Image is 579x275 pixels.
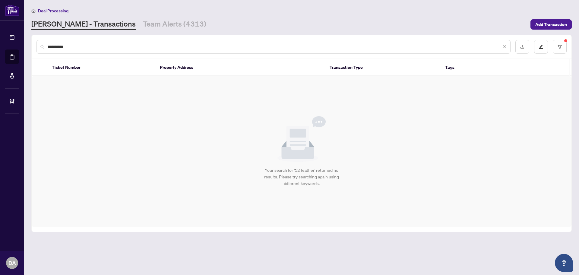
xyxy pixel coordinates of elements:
span: Add Transaction [535,20,567,29]
th: Ticket Number [47,59,155,76]
button: filter [553,40,567,54]
a: Team Alerts (4313) [143,19,206,30]
span: download [520,45,524,49]
span: Deal Processing [38,8,68,14]
span: edit [539,45,543,49]
span: home [31,9,36,13]
img: Null State Icon [277,116,326,162]
th: Transaction Type [325,59,441,76]
a: [PERSON_NAME] - Transactions [31,19,136,30]
div: Your search for '12 feather' returned no results. Please try searching again using different keyw... [261,167,343,187]
th: Property Address [155,59,325,76]
button: Add Transaction [530,19,572,30]
span: DA [8,259,16,267]
th: Tags [440,59,556,76]
button: edit [534,40,548,54]
button: download [515,40,529,54]
img: logo [5,5,19,16]
span: filter [558,45,562,49]
button: Open asap [555,254,573,272]
span: close [502,45,507,49]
